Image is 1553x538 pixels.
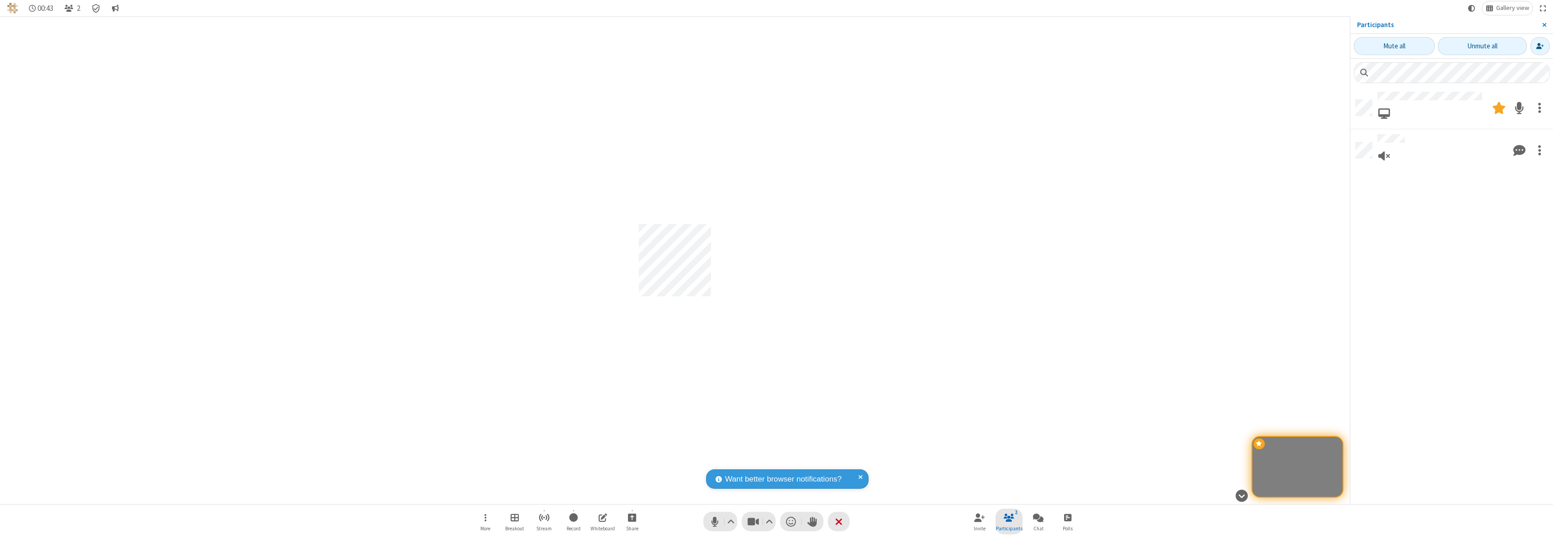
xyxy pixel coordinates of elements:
[1232,485,1251,506] button: Hide
[1465,1,1479,15] button: Using system theme
[780,512,802,531] button: Send a reaction
[1054,509,1081,534] button: Open poll
[1482,1,1533,15] button: Change layout
[7,3,18,14] img: QA Selenium DO NOT DELETE OR CHANGE
[1063,526,1073,531] span: Polls
[1377,103,1391,124] button: Joined via web browser
[536,526,552,531] span: Stream
[1535,16,1553,33] button: Close sidebar
[567,526,581,531] span: Record
[763,512,776,531] button: Video setting
[591,526,615,531] span: Whiteboard
[618,509,646,534] button: Start sharing
[703,512,737,531] button: Mute (⌘+Shift+A)
[25,1,57,15] div: Timer
[742,512,776,531] button: Stop video (⌘+Shift+V)
[725,473,842,485] span: Want better browser notifications?
[1438,37,1527,55] button: Unmute all
[60,1,84,15] button: Close participant list
[480,526,490,531] span: More
[1354,37,1435,55] button: Mute all
[1496,5,1529,12] span: Gallery view
[77,4,80,13] span: 2
[530,509,558,534] button: Start streaming
[108,1,122,15] button: Conversation
[974,526,986,531] span: Invite
[626,526,638,531] span: Share
[560,509,587,534] button: Start recording
[996,526,1023,531] span: Participants
[995,509,1023,534] button: Close participant list
[828,512,850,531] button: End or leave meeting
[1033,526,1044,531] span: Chat
[589,509,616,534] button: Open shared whiteboard
[1377,146,1391,166] button: Viewing only, no audio connected
[1357,20,1535,30] p: Participants
[1025,509,1052,534] button: Open chat
[966,509,993,534] button: Invite participants (⌘+Shift+I)
[501,509,528,534] button: Manage Breakout Rooms
[505,526,524,531] span: Breakout
[725,512,737,531] button: Audio settings
[472,509,499,534] button: Open menu
[802,512,823,531] button: Raise hand
[1013,508,1020,516] div: 2
[1530,37,1550,55] button: Invite
[37,4,53,13] span: 00:43
[88,1,105,15] div: Meeting details Encryption enabled
[1536,1,1550,15] button: Fullscreen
